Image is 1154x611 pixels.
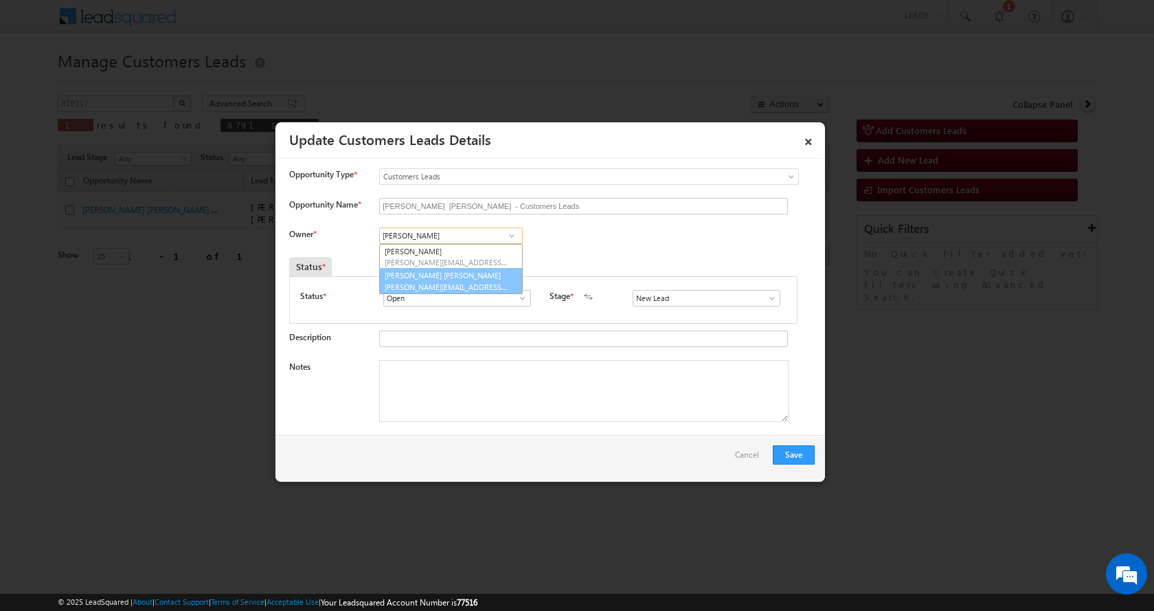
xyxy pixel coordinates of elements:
[735,445,766,471] a: Cancel
[187,423,249,442] em: Start Chat
[550,290,570,302] label: Stage
[383,290,531,307] input: Type to Search
[300,290,323,302] label: Status
[321,597,477,608] span: Your Leadsquared Account Number is
[379,268,523,294] a: [PERSON_NAME] [PERSON_NAME]
[760,291,777,305] a: Show All Items
[379,227,523,244] input: Type to Search
[289,229,316,239] label: Owner
[289,362,310,372] label: Notes
[133,597,152,606] a: About
[633,290,780,307] input: Type to Search
[773,445,815,465] button: Save
[225,7,258,40] div: Minimize live chat window
[289,332,331,342] label: Description
[71,72,231,90] div: Chat with us now
[379,168,799,185] a: Customers Leads
[380,245,522,269] a: [PERSON_NAME]
[457,597,477,608] span: 77516
[380,170,743,183] span: Customers Leads
[267,597,319,606] a: Acceptable Use
[23,72,58,90] img: d_60004797649_company_0_60004797649
[211,597,264,606] a: Terms of Service
[510,291,528,305] a: Show All Items
[155,597,209,606] a: Contact Support
[289,168,354,181] span: Opportunity Type
[503,229,520,243] a: Show All Items
[289,257,332,276] div: Status
[289,199,361,210] label: Opportunity Name
[18,127,251,412] textarea: Type your message and hit 'Enter'
[289,129,491,148] a: Update Customers Leads Details
[385,282,508,292] span: [PERSON_NAME][EMAIL_ADDRESS][PERSON_NAME][DOMAIN_NAME]
[385,257,508,267] span: [PERSON_NAME][EMAIL_ADDRESS][DOMAIN_NAME]
[58,596,477,609] span: © 2025 LeadSquared | | | | |
[797,127,820,151] a: ×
